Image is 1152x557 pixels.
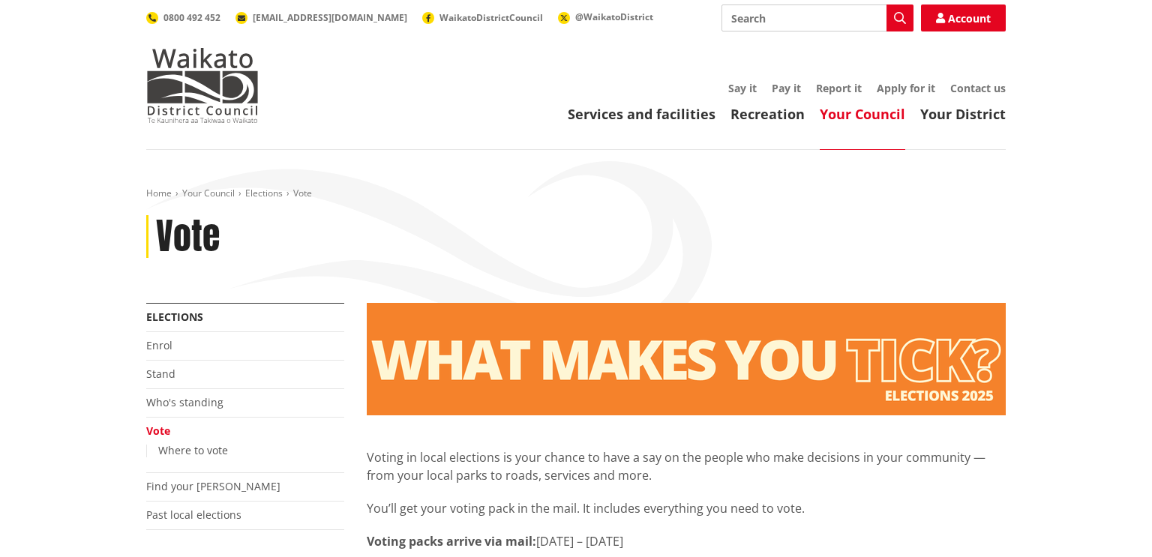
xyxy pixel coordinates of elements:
[146,338,172,352] a: Enrol
[558,10,653,23] a: @WaikatoDistrict
[163,11,220,24] span: 0800 492 452
[146,367,175,381] a: Stand
[182,187,235,199] a: Your Council
[293,187,312,199] span: Vote
[816,81,862,95] a: Report it
[146,508,241,522] a: Past local elections
[367,303,1006,415] img: Vote banner
[146,11,220,24] a: 0800 492 452
[367,533,536,550] strong: Voting packs arrive via mail:
[367,499,1006,517] p: You’ll get your voting pack in the mail. It includes everything you need to vote.
[245,187,283,199] a: Elections
[158,443,228,457] a: Where to vote
[253,11,407,24] span: [EMAIL_ADDRESS][DOMAIN_NAME]
[575,10,653,23] span: @WaikatoDistrict
[721,4,913,31] input: Search input
[439,11,543,24] span: WaikatoDistrictCouncil
[146,310,203,324] a: Elections
[235,11,407,24] a: [EMAIL_ADDRESS][DOMAIN_NAME]
[920,105,1006,123] a: Your District
[146,424,170,438] a: Vote
[367,532,1006,550] p: [DATE] – [DATE]
[367,448,1006,484] p: Voting in local elections is your chance to have a say on the people who make decisions in your c...
[568,105,715,123] a: Services and facilities
[950,81,1006,95] a: Contact us
[921,4,1006,31] a: Account
[728,81,757,95] a: Say it
[146,48,259,123] img: Waikato District Council - Te Kaunihera aa Takiwaa o Waikato
[877,81,935,95] a: Apply for it
[146,479,280,493] a: Find your [PERSON_NAME]
[820,105,905,123] a: Your Council
[156,215,220,259] h1: Vote
[422,11,543,24] a: WaikatoDistrictCouncil
[772,81,801,95] a: Pay it
[730,105,805,123] a: Recreation
[146,187,172,199] a: Home
[146,187,1006,200] nav: breadcrumb
[146,395,223,409] a: Who's standing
